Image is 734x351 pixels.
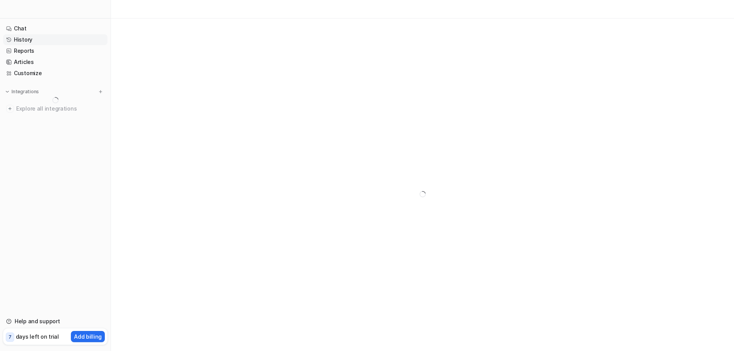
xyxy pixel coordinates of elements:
[16,333,59,341] p: days left on trial
[3,45,107,56] a: Reports
[6,105,14,113] img: explore all integrations
[98,89,103,94] img: menu_add.svg
[3,88,41,96] button: Integrations
[3,103,107,114] a: Explore all integrations
[71,331,105,342] button: Add billing
[5,89,10,94] img: expand menu
[74,333,102,341] p: Add billing
[3,34,107,45] a: History
[3,57,107,67] a: Articles
[3,68,107,79] a: Customize
[8,334,12,341] p: 7
[3,316,107,327] a: Help and support
[16,102,104,115] span: Explore all integrations
[3,23,107,34] a: Chat
[12,89,39,95] p: Integrations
